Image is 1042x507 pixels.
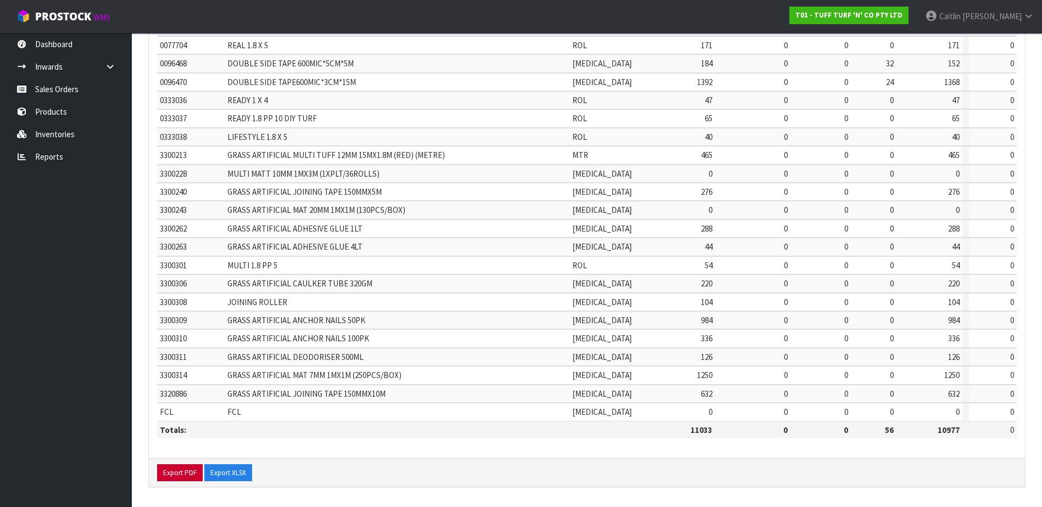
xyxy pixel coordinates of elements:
span: 40 [705,132,712,142]
span: 171 [948,40,960,50]
span: 0 [784,77,788,87]
span: [MEDICAL_DATA] [572,77,632,87]
span: 0 [844,95,848,105]
span: 3300240 [160,187,187,197]
span: MULTI 1.8 PP 5 [227,260,277,271]
span: 0 [784,370,788,380]
span: 0 [844,58,848,69]
button: Export XLSX [204,464,252,482]
span: Caitlin [939,11,961,21]
span: 0 [1010,223,1014,234]
span: 465 [701,150,712,160]
span: GRASS ARTIFICIAL DEODORISER 500ML [227,352,364,362]
span: 0 [890,241,894,252]
strong: Totals: [160,425,186,435]
span: 0 [890,168,894,179]
span: READY 1 X 4 [227,95,268,105]
span: 0 [1010,40,1014,50]
span: 0 [956,205,960,215]
span: 0077704 [160,40,187,50]
span: 632 [701,388,712,399]
span: 0 [1010,315,1014,325]
span: DOUBLE SIDE TAPE 600MIC*5CM*5M [227,58,354,69]
span: 0 [890,40,894,50]
span: LIFESTYLE 1.8 X 5 [227,132,287,142]
span: 3300213 [160,150,187,160]
span: 0 [844,407,848,417]
span: 0096470 [160,77,187,87]
span: 24 [886,77,894,87]
span: 0 [1010,150,1014,160]
span: 0 [784,297,788,307]
span: 0 [709,168,712,179]
span: 104 [701,297,712,307]
span: 0 [844,77,848,87]
span: 1250 [944,370,960,380]
span: [MEDICAL_DATA] [572,333,632,343]
span: 0 [890,223,894,234]
span: 288 [701,223,712,234]
span: 0 [890,150,894,160]
span: 0 [784,187,788,197]
span: 0 [1010,95,1014,105]
span: READY 1.8 PP 10 DIY TURF [227,113,317,123]
span: 0 [890,260,894,271]
span: 1392 [697,77,712,87]
span: 984 [701,315,712,325]
span: [MEDICAL_DATA] [572,168,632,179]
span: 0 [1010,370,1014,380]
span: 0 [784,407,788,417]
span: 0 [890,95,894,105]
span: 0 [844,113,848,123]
span: 0 [784,241,788,252]
span: 0 [709,407,712,417]
span: 184 [701,58,712,69]
span: 0 [844,278,848,289]
span: [MEDICAL_DATA] [572,388,632,399]
span: [MEDICAL_DATA] [572,370,632,380]
span: 632 [948,388,960,399]
span: FCL [160,407,174,417]
span: 0 [890,113,894,123]
span: 3300262 [160,223,187,234]
span: 0 [1010,241,1014,252]
span: 0 [784,352,788,362]
span: 54 [952,260,960,271]
span: 0 [1010,77,1014,87]
span: 336 [701,333,712,343]
span: 0 [890,297,894,307]
span: 3320886 [160,388,187,399]
span: GRASS ARTIFICIAL ADHESIVE GLUE 4LT [227,241,363,252]
span: 0 [890,315,894,325]
span: 0 [890,278,894,289]
span: ROL [572,260,587,271]
span: 65 [705,113,712,123]
span: 220 [948,278,960,289]
span: 0 [844,241,848,252]
span: 0 [784,58,788,69]
span: 47 [952,95,960,105]
span: [MEDICAL_DATA] [572,205,632,215]
span: [MEDICAL_DATA] [572,352,632,362]
span: 0 [890,132,894,142]
span: 0 [844,352,848,362]
span: [MEDICAL_DATA] [572,58,632,69]
span: 0 [1010,132,1014,142]
span: REAL 1.8 X 5 [227,40,268,50]
span: 0096468 [160,58,187,69]
span: 276 [701,187,712,197]
strong: 11033 [690,425,712,435]
span: 0 [844,205,848,215]
span: 0 [784,113,788,123]
strong: T01 - TUFF TURF 'N' CO PTY LTD [795,10,902,20]
span: 0 [784,223,788,234]
span: 1368 [944,77,960,87]
span: [PERSON_NAME] [962,11,1022,21]
span: 3300308 [160,297,187,307]
span: 126 [948,352,960,362]
span: 0 [784,315,788,325]
span: 0 [844,132,848,142]
span: 0 [1010,425,1014,435]
span: 65 [952,113,960,123]
span: 0 [784,333,788,343]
